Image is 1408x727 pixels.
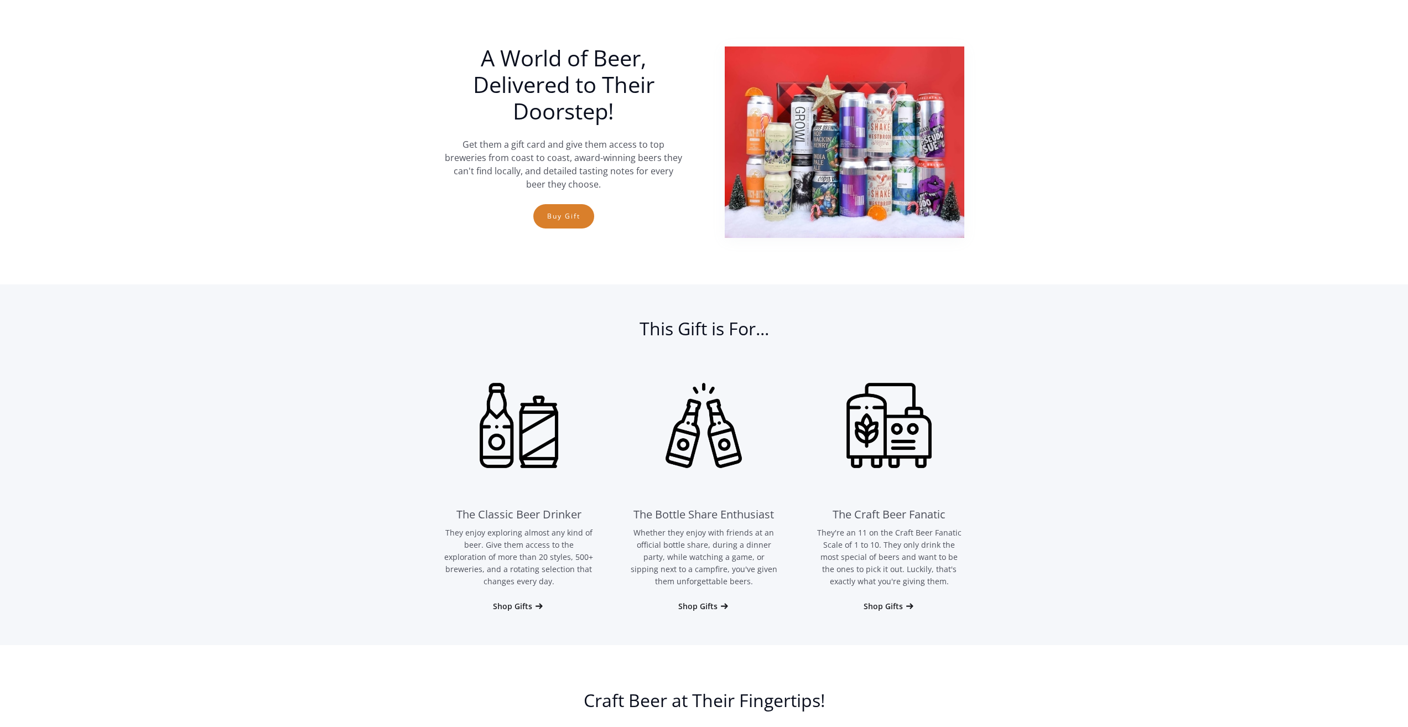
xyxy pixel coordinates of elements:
[864,601,903,612] div: Shop Gifts
[814,527,964,588] p: They're an 11 on the Craft Beer Fanatic Scale of 1 to 10. They only drink the most special of bee...
[444,45,683,124] h1: A World of Beer, Delivered to Their Doorstep!
[444,318,964,351] h2: This Gift is For...
[444,689,964,723] h2: Craft Beer at Their Fingertips!
[533,204,594,229] a: Buy Gift
[678,601,718,612] div: Shop Gifts
[493,601,544,612] a: Shop Gifts
[864,601,915,612] a: Shop Gifts
[633,506,774,523] div: The Bottle Share Enthusiast
[493,601,532,612] div: Shop Gifts
[456,506,581,523] div: The Classic Beer Drinker
[444,138,683,191] p: Get them a gift card and give them access to top breweries from coast to coast, award-winning bee...
[678,601,730,612] a: Shop Gifts
[629,527,779,588] p: Whether they enjoy with friends at an official bottle share, during a dinner party, while watchin...
[444,527,594,588] p: They enjoy exploring almost any kind of beer. Give them access to the exploration of more than 20...
[833,506,945,523] div: The Craft Beer Fanatic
